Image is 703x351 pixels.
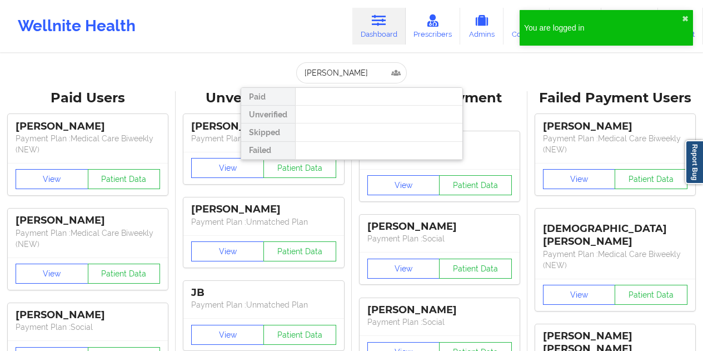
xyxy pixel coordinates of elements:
[367,259,440,279] button: View
[263,158,336,178] button: Patient Data
[543,133,687,155] p: Payment Plan : Medical Care Biweekly (NEW)
[406,8,461,45] a: Prescribers
[543,120,687,133] div: [PERSON_NAME]
[263,325,336,345] button: Patient Data
[241,142,295,160] div: Failed
[535,90,695,107] div: Failed Payment Users
[191,299,336,310] p: Payment Plan : Unmatched Plan
[8,90,168,107] div: Paid Users
[543,214,687,248] div: [DEMOGRAPHIC_DATA][PERSON_NAME]
[615,169,687,189] button: Patient Data
[524,22,682,33] div: You are logged in
[543,285,616,305] button: View
[191,203,336,216] div: [PERSON_NAME]
[191,325,264,345] button: View
[367,233,512,244] p: Payment Plan : Social
[543,249,687,271] p: Payment Plan : Medical Care Biweekly (NEW)
[16,309,160,322] div: [PERSON_NAME]
[16,120,160,133] div: [PERSON_NAME]
[191,133,336,144] p: Payment Plan : Unmatched Plan
[16,228,160,250] p: Payment Plan : Medical Care Biweekly (NEW)
[685,140,703,184] a: Report Bug
[183,90,343,107] div: Unverified Users
[367,317,512,328] p: Payment Plan : Social
[191,158,264,178] button: View
[191,120,336,133] div: [PERSON_NAME]
[16,264,88,284] button: View
[88,264,161,284] button: Patient Data
[352,8,406,45] a: Dashboard
[191,241,264,261] button: View
[241,123,295,141] div: Skipped
[367,175,440,195] button: View
[439,259,512,279] button: Patient Data
[460,8,503,45] a: Admins
[241,106,295,123] div: Unverified
[615,285,687,305] button: Patient Data
[439,175,512,195] button: Patient Data
[367,220,512,233] div: [PERSON_NAME]
[503,8,550,45] a: Coaches
[191,286,336,299] div: JB
[543,169,616,189] button: View
[16,214,160,227] div: [PERSON_NAME]
[16,133,160,155] p: Payment Plan : Medical Care Biweekly (NEW)
[16,322,160,333] p: Payment Plan : Social
[682,14,689,23] button: close
[88,169,161,189] button: Patient Data
[16,169,88,189] button: View
[367,304,512,317] div: [PERSON_NAME]
[241,88,295,106] div: Paid
[191,216,336,228] p: Payment Plan : Unmatched Plan
[263,241,336,261] button: Patient Data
